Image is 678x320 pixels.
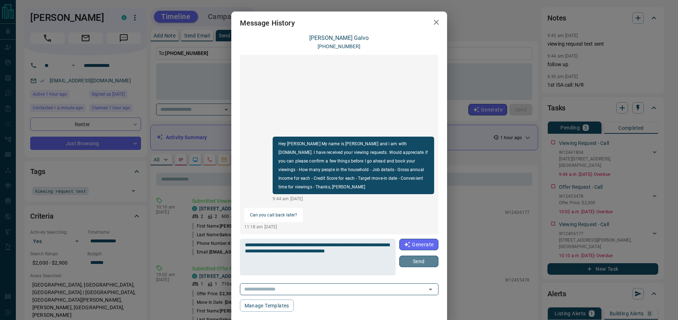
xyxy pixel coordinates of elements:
[231,12,304,35] h2: Message History
[399,256,438,267] button: Send
[244,224,303,230] p: 11:18 am [DATE]
[426,284,436,294] button: Open
[250,211,297,219] p: Can you call back later?
[273,196,434,202] p: 9:44 am [DATE]
[240,300,294,312] button: Manage Templates
[318,43,361,50] p: [PHONE_NUMBER]
[278,140,428,191] p: Hey [PERSON_NAME] My name is [PERSON_NAME] and i am with [DOMAIN_NAME]. I have received your view...
[399,239,438,250] button: Generate
[309,35,369,41] a: [PERSON_NAME] Galvo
